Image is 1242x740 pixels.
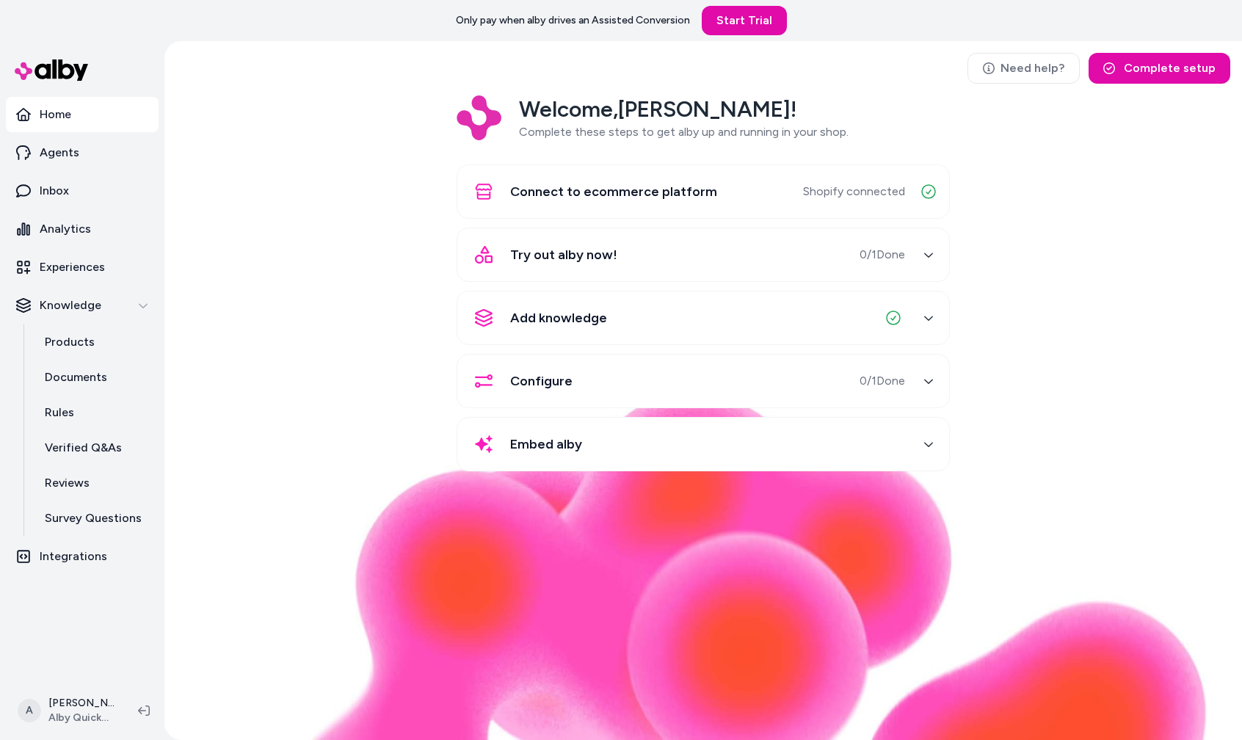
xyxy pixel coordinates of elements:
[6,250,159,285] a: Experiences
[860,246,905,264] span: 0 / 1 Done
[18,699,41,722] span: A
[510,371,573,391] span: Configure
[6,539,159,574] a: Integrations
[30,324,159,360] a: Products
[30,430,159,465] a: Verified Q&As
[40,548,107,565] p: Integrations
[510,181,717,202] span: Connect to ecommerce platform
[519,125,849,139] span: Complete these steps to get alby up and running in your shop.
[198,390,1208,740] img: alby Bubble
[48,696,115,711] p: [PERSON_NAME]
[30,395,159,430] a: Rules
[9,687,126,734] button: A[PERSON_NAME]Alby QuickStart Store
[803,183,905,200] span: Shopify connected
[45,404,74,421] p: Rules
[40,220,91,238] p: Analytics
[860,372,905,390] span: 0 / 1 Done
[702,6,787,35] a: Start Trial
[967,53,1080,84] a: Need help?
[40,106,71,123] p: Home
[30,465,159,501] a: Reviews
[466,363,940,399] button: Configure0/1Done
[40,258,105,276] p: Experiences
[40,144,79,162] p: Agents
[510,434,582,454] span: Embed alby
[1089,53,1230,84] button: Complete setup
[45,474,90,492] p: Reviews
[466,300,940,335] button: Add knowledge
[519,95,849,123] h2: Welcome, [PERSON_NAME] !
[45,333,95,351] p: Products
[40,182,69,200] p: Inbox
[6,288,159,323] button: Knowledge
[15,59,88,81] img: alby Logo
[6,97,159,132] a: Home
[466,427,940,462] button: Embed alby
[510,308,607,328] span: Add knowledge
[40,297,101,314] p: Knowledge
[6,173,159,208] a: Inbox
[48,711,115,725] span: Alby QuickStart Store
[510,244,617,265] span: Try out alby now!
[45,439,122,457] p: Verified Q&As
[45,509,142,527] p: Survey Questions
[466,174,940,209] button: Connect to ecommerce platformShopify connected
[457,95,501,140] img: Logo
[6,135,159,170] a: Agents
[456,13,690,28] p: Only pay when alby drives an Assisted Conversion
[466,237,940,272] button: Try out alby now!0/1Done
[45,369,107,386] p: Documents
[30,501,159,536] a: Survey Questions
[30,360,159,395] a: Documents
[6,211,159,247] a: Analytics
